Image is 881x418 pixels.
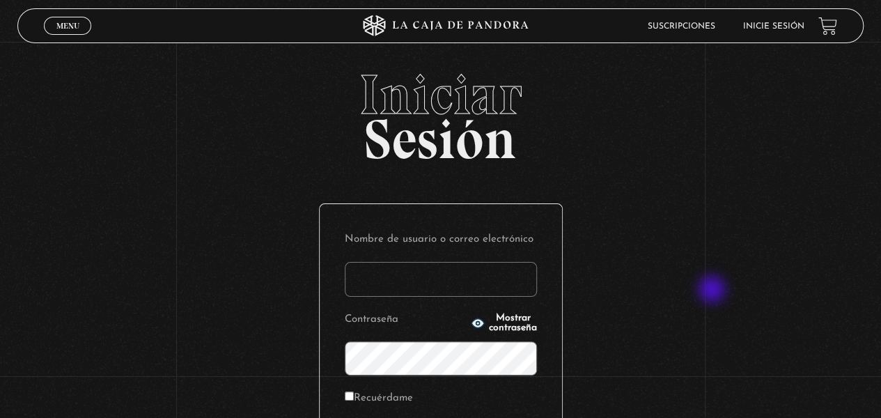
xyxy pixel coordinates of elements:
span: Mostrar contraseña [489,313,537,333]
input: Recuérdame [345,392,354,401]
span: Cerrar [52,33,84,43]
h2: Sesión [17,67,863,156]
button: Mostrar contraseña [471,313,537,333]
span: Menu [56,22,79,30]
span: Iniciar [17,67,863,123]
a: Inicie sesión [743,22,804,31]
label: Nombre de usuario o correo electrónico [345,229,537,251]
a: View your shopping cart [818,17,837,36]
label: Recuérdame [345,388,413,410]
a: Suscripciones [648,22,715,31]
label: Contraseña [345,309,467,331]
